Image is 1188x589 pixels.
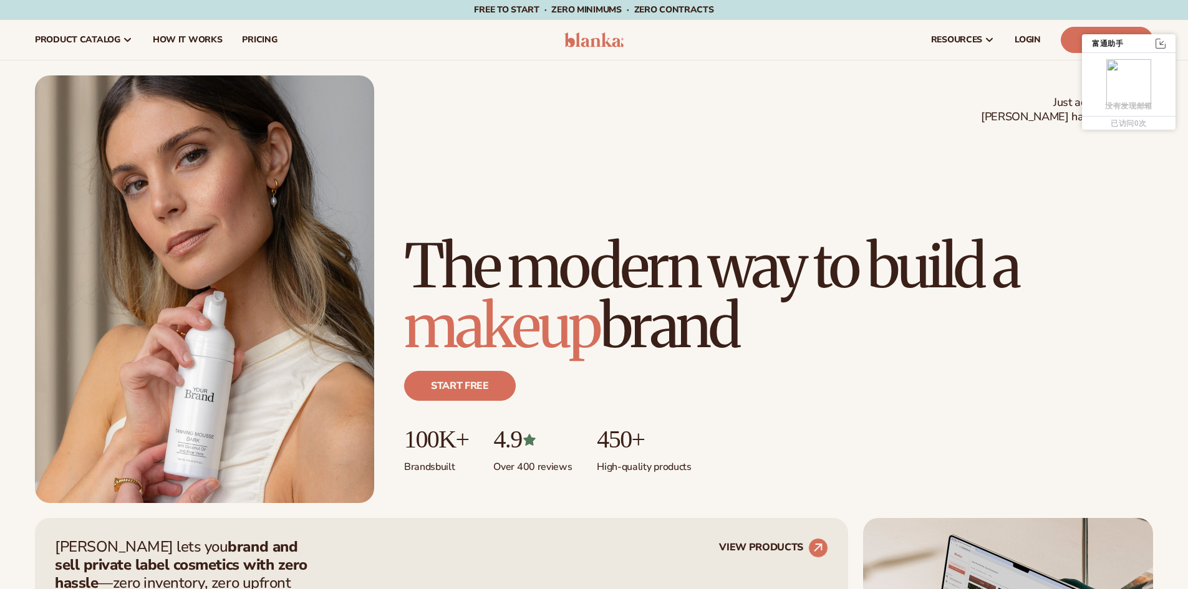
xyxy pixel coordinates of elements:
[404,371,516,401] a: Start free
[25,20,143,60] a: product catalog
[404,236,1153,356] h1: The modern way to build a brand
[597,426,691,453] p: 450+
[1061,27,1153,53] a: Start Free
[404,426,468,453] p: 100K+
[493,453,572,474] p: Over 400 reviews
[1105,102,1152,110] span: 没有发现邮箱
[719,538,828,558] a: VIEW PRODUCTS
[931,35,982,45] span: resources
[564,32,624,47] img: logo
[981,95,1153,125] span: Just add your brand. [PERSON_NAME] handles the rest.
[1005,20,1051,60] a: LOGIN
[242,35,277,45] span: pricing
[35,35,120,45] span: product catalog
[404,289,600,363] span: makeup
[35,75,374,503] img: Female holding tanning mousse.
[143,20,233,60] a: How It Works
[597,453,691,474] p: High-quality products
[921,20,1005,60] a: resources
[153,35,223,45] span: How It Works
[232,20,287,60] a: pricing
[1082,116,1176,130] div: 已访问0次
[404,453,468,474] p: Brands built
[474,4,713,16] span: Free to start · ZERO minimums · ZERO contracts
[493,426,572,453] p: 4.9
[1015,35,1041,45] span: LOGIN
[1092,40,1123,47] div: 富通助手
